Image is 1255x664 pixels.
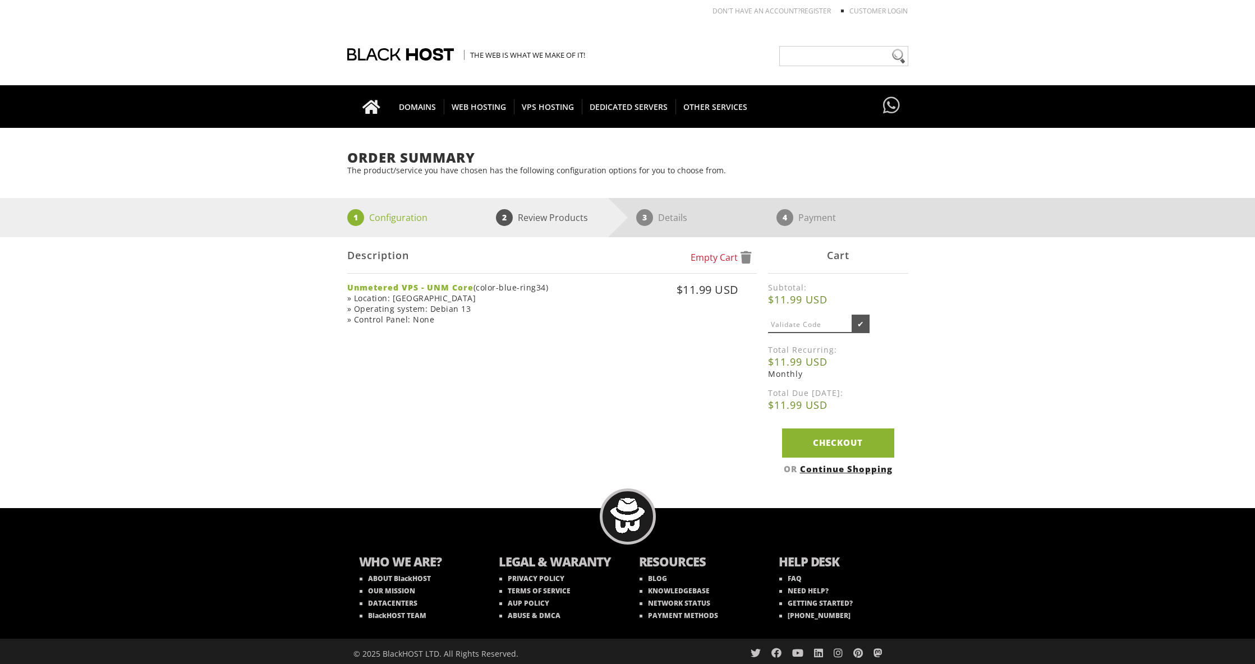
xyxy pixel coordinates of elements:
[852,315,870,333] input: ✔
[768,355,908,368] b: $11.99 USD
[779,586,829,596] a: NEED HELP?
[499,553,617,573] b: LEGAL & WARANTY
[691,251,751,264] a: Empty Cart
[359,553,477,573] b: WHO WE ARE?
[779,611,851,620] a: [PHONE_NUMBER]
[768,388,908,398] label: Total Due [DATE]:
[369,209,427,226] p: Configuration
[640,586,710,596] a: KNOWLEDGEBASE
[391,99,444,114] span: DOMAINS
[518,209,588,226] p: Review Products
[464,50,585,60] span: The Web is what we make of it!
[779,574,802,583] a: FAQ
[768,398,908,412] b: $11.99 USD
[582,99,676,114] span: DEDICATED SERVERS
[779,553,897,573] b: HELP DESK
[610,498,645,533] img: BlackHOST mascont, Blacky.
[782,428,894,457] a: Checkout
[582,85,676,128] a: DEDICATED SERVERS
[800,463,893,474] a: Continue Shopping
[696,6,831,16] li: Don't have an account?
[347,165,908,176] p: The product/service you have chosen has the following configuration options for you to choose from.
[391,85,444,128] a: DOMAINS
[360,574,431,583] a: ABOUT BlackHOST
[768,237,908,274] div: Cart
[675,85,755,128] a: OTHER SERVICES
[768,282,908,293] label: Subtotal:
[444,85,514,128] a: WEB HOSTING
[776,209,793,226] span: 4
[768,463,908,474] div: OR
[768,368,803,379] span: Monthly
[640,598,710,608] a: NETWORK STATUS
[499,586,571,596] a: TERMS OF SERVICE
[801,6,831,16] a: REGISTER
[880,85,903,127] a: Have questions?
[347,282,474,293] strong: Unmetered VPS - UNM Core
[514,85,582,128] a: VPS HOSTING
[575,282,739,321] div: $11.99 USD
[779,598,853,608] a: GETTING STARTED?
[347,237,757,274] div: Description
[360,598,417,608] a: DATACENTERS
[360,586,415,596] a: OUR MISSION
[499,598,549,608] a: AUP POLICY
[514,99,582,114] span: VPS HOSTING
[636,209,653,226] span: 3
[640,611,718,620] a: PAYMENT METHODS
[798,209,836,226] p: Payment
[347,150,908,165] h1: Order Summary
[639,553,757,573] b: RESOURCES
[768,293,908,306] b: $11.99 USD
[351,85,392,128] a: Go to homepage
[347,209,364,226] span: 1
[675,99,755,114] span: OTHER SERVICES
[779,46,908,66] input: Need help?
[658,209,687,226] p: Details
[849,6,908,16] a: Customer Login
[768,344,908,355] label: Total Recurring:
[499,611,560,620] a: ABUSE & DMCA
[360,611,426,620] a: BlackHOST TEAM
[640,574,667,583] a: BLOG
[499,574,564,583] a: PRIVACY POLICY
[444,99,514,114] span: WEB HOSTING
[768,317,852,333] input: Validate Code
[347,282,573,325] div: (color-blue-ring34) » Location: [GEOGRAPHIC_DATA] » Operating system: Debian 13 » Control Panel: ...
[496,209,513,226] span: 2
